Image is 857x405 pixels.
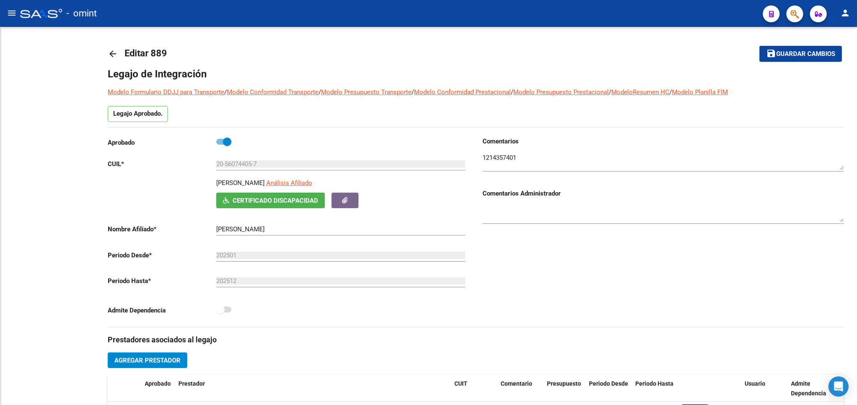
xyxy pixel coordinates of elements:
a: Modelo Planilla FIM [672,88,728,96]
span: Análisis Afiliado [266,179,312,187]
p: Aprobado [108,138,216,147]
button: Guardar cambios [759,46,842,61]
span: Agregar Prestador [114,357,180,364]
datatable-header-cell: Periodo Hasta [632,375,678,402]
span: Comentario [501,380,532,387]
span: Editar 889 [125,48,167,58]
span: - omint [66,4,97,23]
div: Open Intercom Messenger [828,376,849,397]
span: Periodo Desde [589,380,628,387]
a: Modelo Conformidad Prestacional [414,88,511,96]
span: Certificado Discapacidad [233,197,318,204]
mat-icon: person [840,8,850,18]
h3: Prestadores asociados al legajo [108,334,844,346]
span: Aprobado [145,380,171,387]
datatable-header-cell: Admite Dependencia [788,375,834,402]
a: Modelo Conformidad Transporte [227,88,318,96]
mat-icon: menu [7,8,17,18]
p: Admite Dependencia [108,306,216,315]
mat-icon: arrow_back [108,49,118,59]
h3: Comentarios Administrador [483,189,844,198]
h3: Comentarios [483,137,844,146]
span: Usuario [745,380,765,387]
datatable-header-cell: Periodo Desde [586,375,632,402]
span: Prestador [178,380,205,387]
datatable-header-cell: Comentario [497,375,544,402]
h1: Legajo de Integración [108,67,844,81]
span: Presupuesto [547,380,581,387]
a: ModeloResumen HC [611,88,669,96]
a: Modelo Formulario DDJJ para Transporte [108,88,224,96]
p: [PERSON_NAME] [216,178,265,188]
datatable-header-cell: Prestador [175,375,451,402]
datatable-header-cell: Usuario [741,375,788,402]
datatable-header-cell: Presupuesto [544,375,586,402]
button: Certificado Discapacidad [216,193,325,208]
span: CUIT [454,380,467,387]
button: Agregar Prestador [108,352,187,368]
mat-icon: save [766,48,776,58]
a: Modelo Presupuesto Transporte [321,88,411,96]
datatable-header-cell: CUIT [451,375,497,402]
p: CUIL [108,159,216,169]
p: Nombre Afiliado [108,225,216,234]
span: Periodo Hasta [635,380,674,387]
p: Legajo Aprobado. [108,106,168,122]
p: Periodo Desde [108,251,216,260]
span: Guardar cambios [776,50,835,58]
datatable-header-cell: Aprobado [141,375,175,402]
a: Modelo Presupuesto Prestacional [513,88,609,96]
span: Admite Dependencia [791,380,826,397]
p: Periodo Hasta [108,276,216,286]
